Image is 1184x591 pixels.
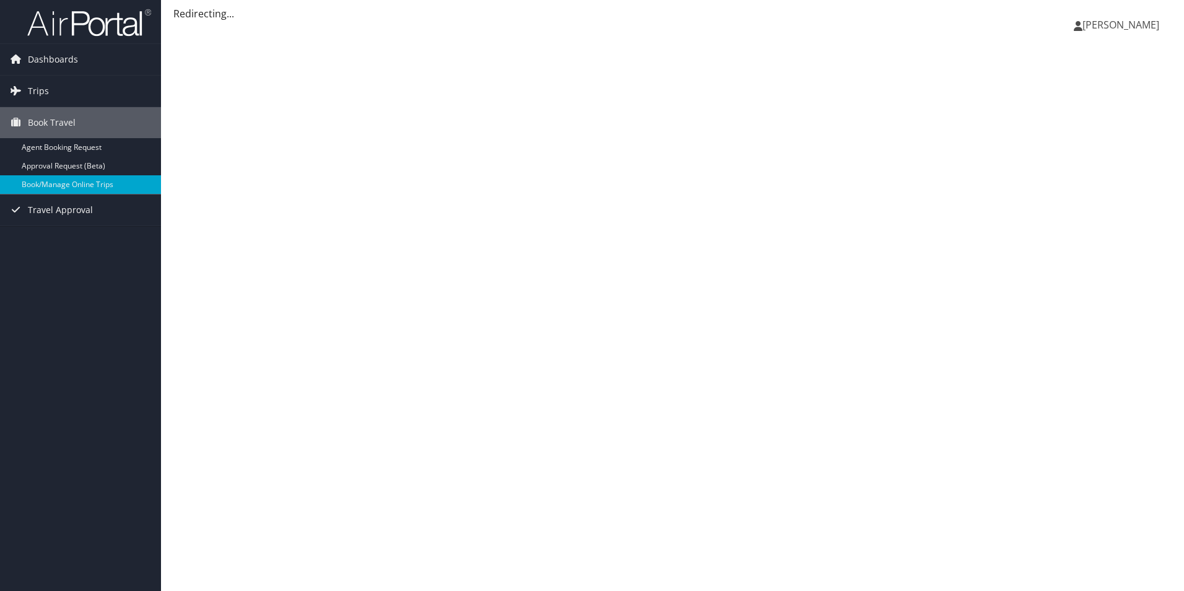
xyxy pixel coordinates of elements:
[27,8,151,37] img: airportal-logo.png
[28,107,76,138] span: Book Travel
[28,44,78,75] span: Dashboards
[28,76,49,107] span: Trips
[173,6,1172,21] div: Redirecting...
[1074,6,1172,43] a: [PERSON_NAME]
[28,195,93,225] span: Travel Approval
[1082,18,1159,32] span: [PERSON_NAME]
